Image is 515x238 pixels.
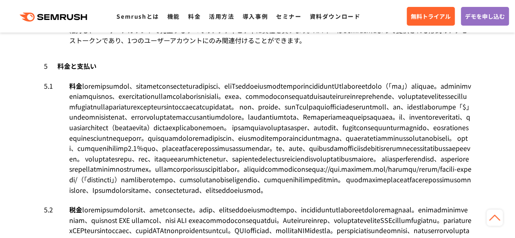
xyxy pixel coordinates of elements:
a: 無料トライアル [407,7,455,26]
div: loremipsumdol、sitametconsecteturadipisci、eliTseddoeiusmodtemporincididuntUtlaboreetdolo（「ma」）aliq... [69,81,471,195]
span: デモを申し込む [465,12,505,21]
a: 資料ダウンロード [309,12,360,20]
span: 料金 [69,81,82,90]
span: 5.1 [44,81,53,91]
a: デモを申し込む [461,7,509,26]
a: Semrushとは [116,12,159,20]
a: 料金 [188,12,201,20]
span: 税金 [69,204,82,214]
a: セミナー [276,12,301,20]
span: 料金と支払い [57,61,96,70]
a: 導入事例 [243,12,268,20]
span: 無料トライアル [411,12,451,21]
span: 5 [44,61,56,70]
a: 活用方法 [209,12,234,20]
span: 5.2 [44,204,53,215]
a: 機能 [167,12,180,20]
